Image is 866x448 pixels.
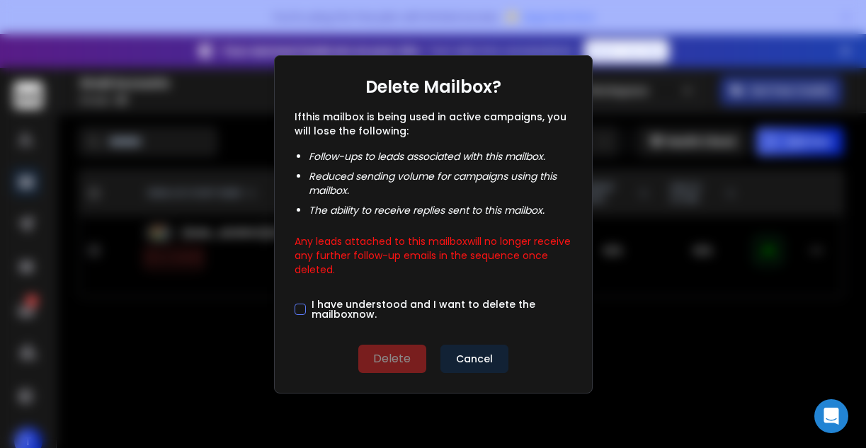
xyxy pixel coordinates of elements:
[309,169,572,197] li: Reduced sending volume for campaigns using this mailbox .
[309,149,572,163] li: Follow-ups to leads associated with this mailbox .
[440,345,508,373] button: Cancel
[312,299,572,319] label: I have understood and I want to delete the mailbox now.
[309,203,572,217] li: The ability to receive replies sent to this mailbox .
[365,76,501,98] h1: Delete Mailbox?
[814,399,848,433] div: Open Intercom Messenger
[358,345,426,373] button: Delete
[295,110,572,138] p: If this mailbox is being used in active campaigns, you will lose the following:
[295,229,572,277] p: Any leads attached to this mailbox will no longer receive any further follow-up emails in the seq...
